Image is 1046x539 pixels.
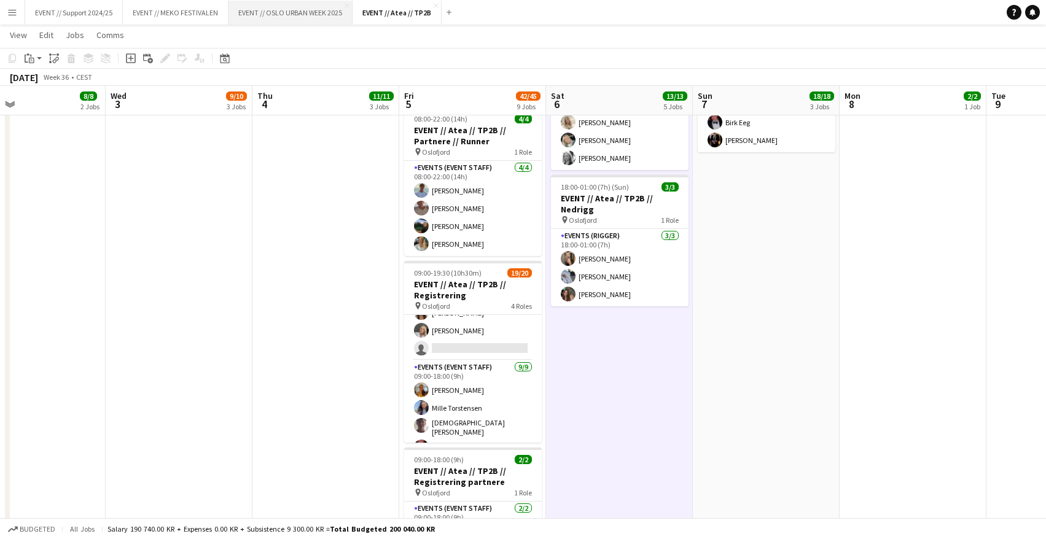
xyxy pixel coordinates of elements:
span: Tue [991,90,1005,101]
h3: EVENT // Atea // TP2B // Registrering partnere [404,465,542,487]
span: 13/13 [663,91,687,101]
span: 8 [843,97,861,111]
a: Jobs [61,27,89,43]
span: 1 Role [514,147,532,157]
a: View [5,27,32,43]
span: Edit [39,29,53,41]
div: 5 Jobs [663,102,687,111]
span: Budgeted [20,525,55,533]
h3: EVENT // Atea // TP2B // Partnere // Runner [404,125,542,147]
span: 18/18 [810,91,834,101]
app-card-role: Events (Driver)2/209:00-17:00 (8h)Birk Eeg[PERSON_NAME] [698,93,835,152]
button: EVENT // MEKO FESTIVALEN [123,1,228,25]
span: 18:00-01:00 (7h) (Sun) [561,182,629,192]
div: 3 Jobs [810,102,833,111]
button: EVENT // OSLO URBAN WEEK 2025 [228,1,353,25]
a: Comms [92,27,129,43]
button: EVENT // Support 2024/25 [25,1,123,25]
a: Edit [34,27,58,43]
span: 9 [989,97,1005,111]
app-card-role: Events (Event Staff)4/408:00-22:00 (14h)[PERSON_NAME][PERSON_NAME][PERSON_NAME][PERSON_NAME] [404,161,542,256]
span: Oslofjord [569,215,597,225]
span: 09:00-19:30 (10h30m) [414,268,482,277]
button: EVENT // Atea // TP2B [353,1,442,25]
span: 4 [256,97,273,111]
div: CEST [76,72,92,82]
div: 3 Jobs [227,102,246,111]
app-card-role: Events (Rigger)3/315:00-02:00 (11h)[PERSON_NAME][PERSON_NAME][PERSON_NAME] [551,93,689,170]
span: Sun [698,90,712,101]
h3: EVENT // Atea // TP2B // Nedrigg [551,193,689,215]
span: 4 Roles [511,301,532,311]
span: Total Budgeted 200 040.00 KR [330,524,435,533]
span: Sat [551,90,564,101]
div: Salary 190 740.00 KR + Expenses 0.00 KR + Subsistence 9 300.00 KR = [107,524,435,533]
span: Fri [404,90,414,101]
span: 4/4 [515,114,532,123]
h3: EVENT // Atea // TP2B // Registrering [404,279,542,301]
span: 7 [696,97,712,111]
span: Oslofjord [422,301,450,311]
div: [DATE] [10,71,38,83]
span: Thu [257,90,273,101]
span: 2/2 [515,455,532,464]
span: 5 [402,97,414,111]
div: 1 Job [964,102,980,111]
span: 11/11 [369,91,394,101]
span: 2/2 [964,91,981,101]
span: Comms [96,29,124,41]
span: 42/45 [516,91,541,101]
span: 19/20 [507,268,532,277]
app-job-card: 18:00-01:00 (7h) (Sun)3/3EVENT // Atea // TP2B // Nedrigg Oslofjord1 RoleEvents (Rigger)3/318:00-... [551,175,689,306]
span: 6 [549,97,564,111]
span: Oslofjord [422,488,450,497]
span: View [10,29,27,41]
span: 08:00-22:00 (14h) [414,114,467,123]
span: 3 [109,97,127,111]
span: Mon [845,90,861,101]
span: Oslofjord [422,147,450,157]
span: 1 Role [514,488,532,497]
div: 3 Jobs [370,102,393,111]
span: 9/10 [226,91,247,101]
span: 09:00-18:00 (9h) [414,455,464,464]
span: All jobs [68,524,97,533]
span: 1 Role [661,215,679,225]
button: Budgeted [6,522,57,536]
app-card-role: Events (Rigger)3/318:00-01:00 (7h)[PERSON_NAME][PERSON_NAME][PERSON_NAME] [551,229,689,306]
div: 2 Jobs [80,102,100,111]
span: Wed [111,90,127,101]
div: 9 Jobs [517,102,540,111]
app-job-card: 08:00-22:00 (14h)4/4EVENT // Atea // TP2B // Partnere // Runner Oslofjord1 RoleEvents (Event Staf... [404,107,542,256]
span: 8/8 [80,91,97,101]
app-job-card: 09:00-19:30 (10h30m)19/20EVENT // Atea // TP2B // Registrering Oslofjord4 Roles[PERSON_NAME][PERS... [404,261,542,443]
span: Jobs [66,29,84,41]
span: 3/3 [662,182,679,192]
span: Week 36 [41,72,71,82]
